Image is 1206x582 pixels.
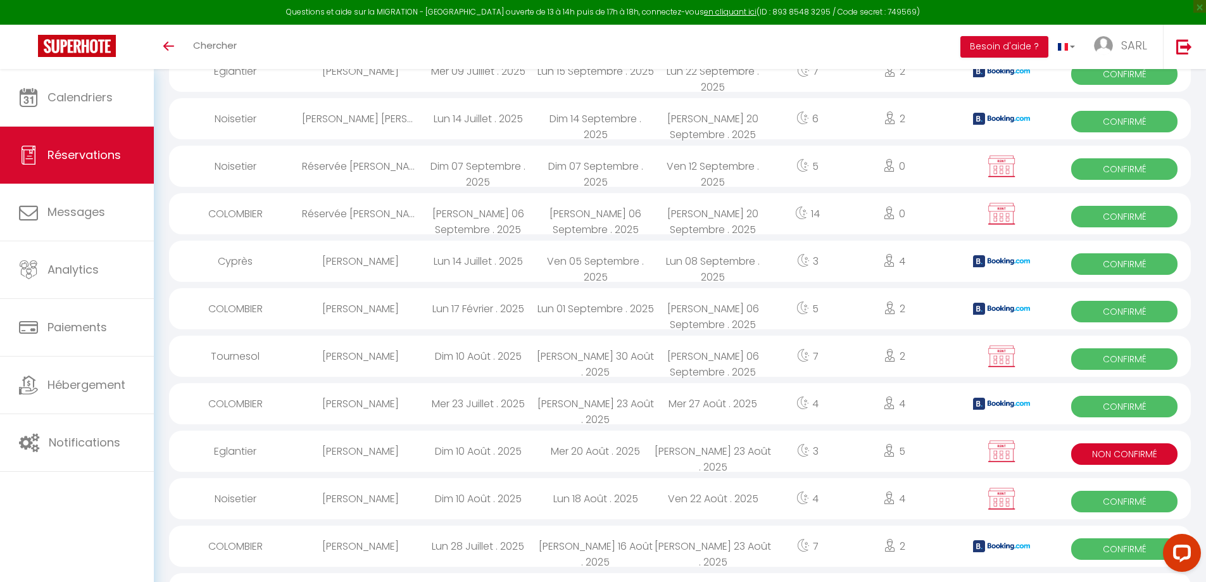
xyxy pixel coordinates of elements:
[1094,36,1113,55] img: ...
[49,434,120,450] span: Notifications
[47,89,113,105] span: Calendriers
[1153,529,1206,582] iframe: LiveChat chat widget
[47,319,107,335] span: Paiements
[1084,25,1163,69] a: ... SARL
[47,204,105,220] span: Messages
[47,262,99,277] span: Analytics
[1176,39,1192,54] img: logout
[704,6,757,17] a: en cliquant ici
[960,36,1048,58] button: Besoin d'aide ?
[47,377,125,393] span: Hébergement
[38,35,116,57] img: Super Booking
[47,147,121,163] span: Réservations
[193,39,237,52] span: Chercher
[1121,37,1147,53] span: SARL
[184,25,246,69] a: Chercher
